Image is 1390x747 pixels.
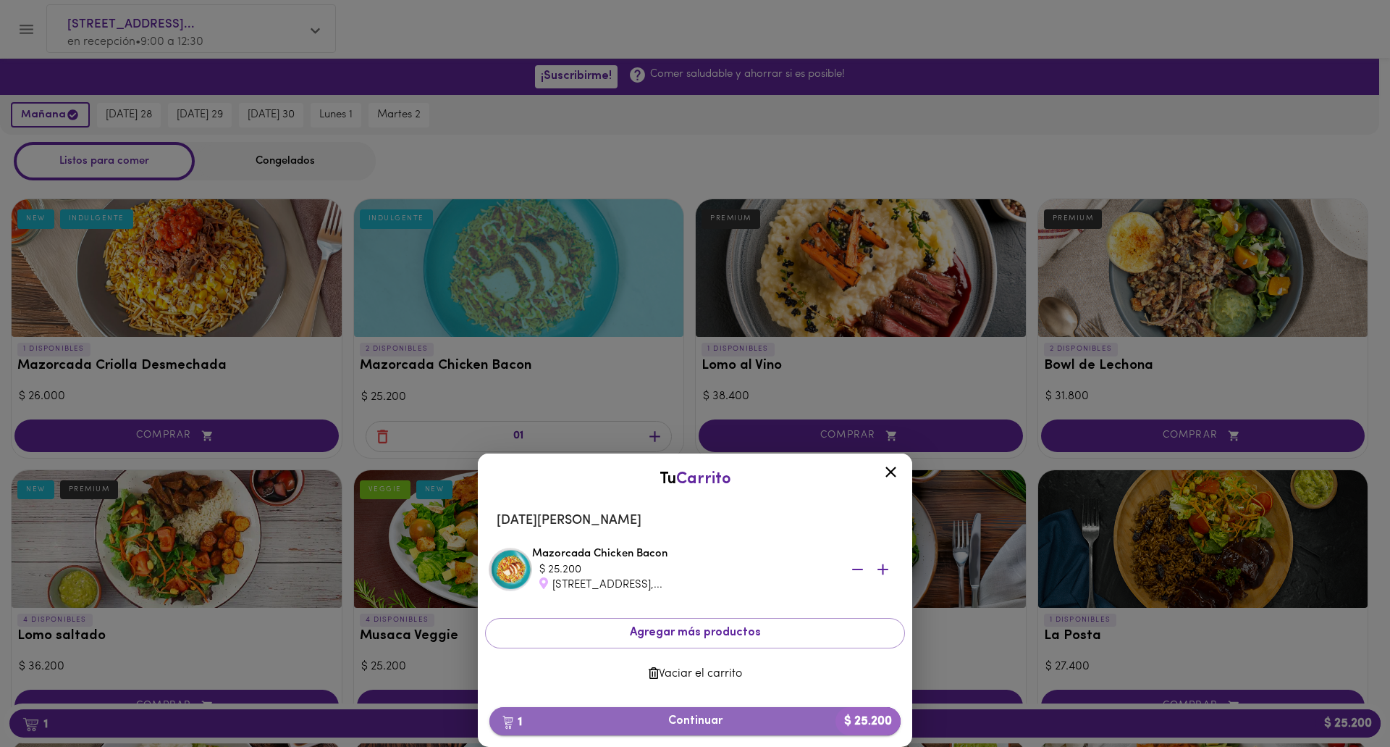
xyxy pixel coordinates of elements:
div: $ 25.200 [539,562,829,577]
span: Carrito [676,471,731,488]
li: [DATE][PERSON_NAME] [485,504,905,538]
img: Mazorcada Chicken Bacon [489,548,532,591]
button: Agregar más productos [485,618,905,648]
span: Vaciar el carrito [497,667,893,681]
iframe: Messagebird Livechat Widget [1306,663,1376,733]
span: Agregar más productos [497,626,893,640]
b: 1 [494,712,531,731]
b: $ 25.200 [835,707,901,735]
div: Tu [492,468,898,491]
button: 1Continuar$ 25.200 [489,707,901,735]
div: Mazorcada Chicken Bacon [532,546,901,593]
button: Vaciar el carrito [485,660,905,688]
span: Continuar [501,714,889,728]
div: [STREET_ADDRESS],... [539,577,829,593]
img: cart.png [502,715,513,730]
